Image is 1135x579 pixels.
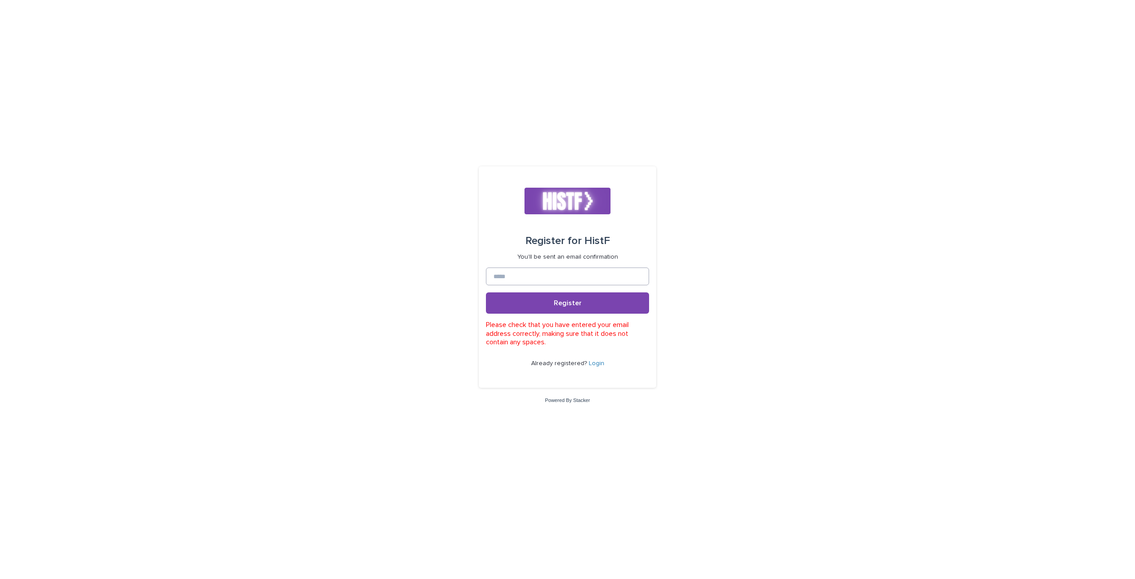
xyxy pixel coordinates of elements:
[525,228,610,253] div: HistF
[545,398,590,403] a: Powered By Stacker
[524,188,611,214] img: k2lX6XtKT2uGl0LI8IDL
[517,253,618,261] p: You'll be sent an email confirmation
[486,321,649,347] p: Please check that you have entered your email address correctly, making sure that it does not con...
[589,360,604,366] a: Login
[525,236,582,246] span: Register for
[531,360,589,366] span: Already registered?
[554,299,582,307] span: Register
[486,292,649,314] button: Register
